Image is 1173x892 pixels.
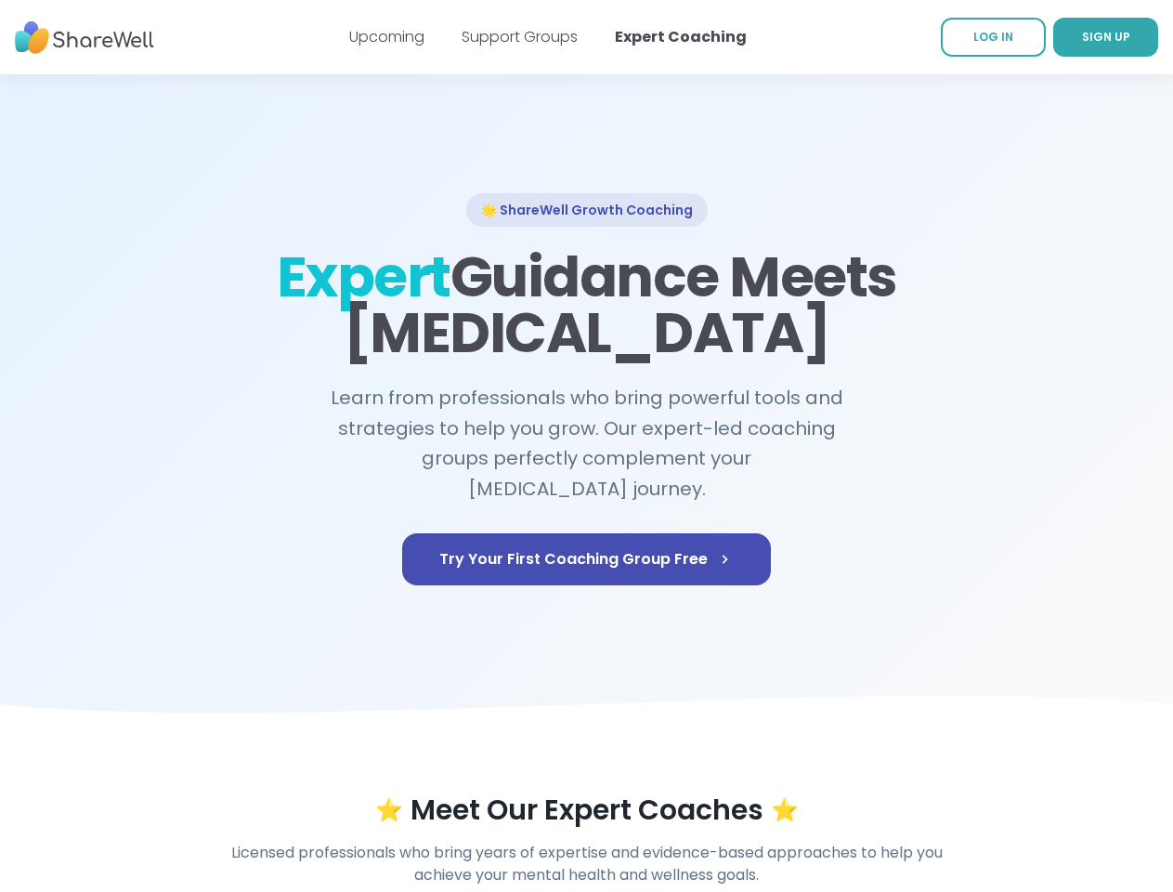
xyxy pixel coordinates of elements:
a: LOG IN [941,18,1046,57]
a: Upcoming [349,26,424,47]
span: ⭐ [375,795,403,825]
span: LOG IN [973,29,1013,45]
span: SIGN UP [1082,29,1130,45]
a: Support Groups [462,26,578,47]
h3: Meet Our Expert Coaches [411,794,763,827]
div: 🌟 ShareWell Growth Coaching [466,193,708,227]
a: Try Your First Coaching Group Free [402,533,771,585]
a: SIGN UP [1053,18,1158,57]
a: Expert Coaching [615,26,747,47]
span: Expert [277,238,450,316]
h2: Learn from professionals who bring powerful tools and strategies to help you grow. Our expert-led... [319,383,854,504]
img: ShareWell Nav Logo [15,12,154,63]
h1: Guidance Meets [MEDICAL_DATA] [275,249,899,361]
span: Try Your First Coaching Group Free [439,548,734,571]
h4: Licensed professionals who bring years of expertise and evidence-based approaches to help you ach... [230,842,944,886]
span: ⭐ [771,795,799,825]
